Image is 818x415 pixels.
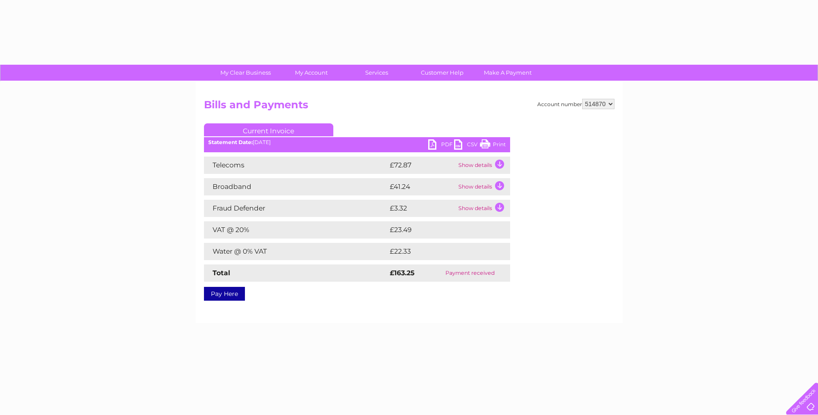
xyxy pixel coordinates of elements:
[204,200,388,217] td: Fraud Defender
[390,269,414,277] strong: £163.25
[208,139,253,145] b: Statement Date:
[388,243,492,260] td: £22.33
[388,178,456,195] td: £41.24
[204,123,333,136] a: Current Invoice
[430,264,510,282] td: Payment received
[204,157,388,174] td: Telecoms
[204,287,245,301] a: Pay Here
[204,99,614,115] h2: Bills and Payments
[480,139,506,152] a: Print
[388,200,456,217] td: £3.32
[388,221,493,239] td: £23.49
[204,243,388,260] td: Water @ 0% VAT
[276,65,347,81] a: My Account
[456,200,510,217] td: Show details
[210,65,281,81] a: My Clear Business
[341,65,412,81] a: Services
[204,139,510,145] div: [DATE]
[213,269,230,277] strong: Total
[456,157,510,174] td: Show details
[204,178,388,195] td: Broadband
[537,99,614,109] div: Account number
[456,178,510,195] td: Show details
[428,139,454,152] a: PDF
[407,65,478,81] a: Customer Help
[388,157,456,174] td: £72.87
[454,139,480,152] a: CSV
[472,65,543,81] a: Make A Payment
[204,221,388,239] td: VAT @ 20%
